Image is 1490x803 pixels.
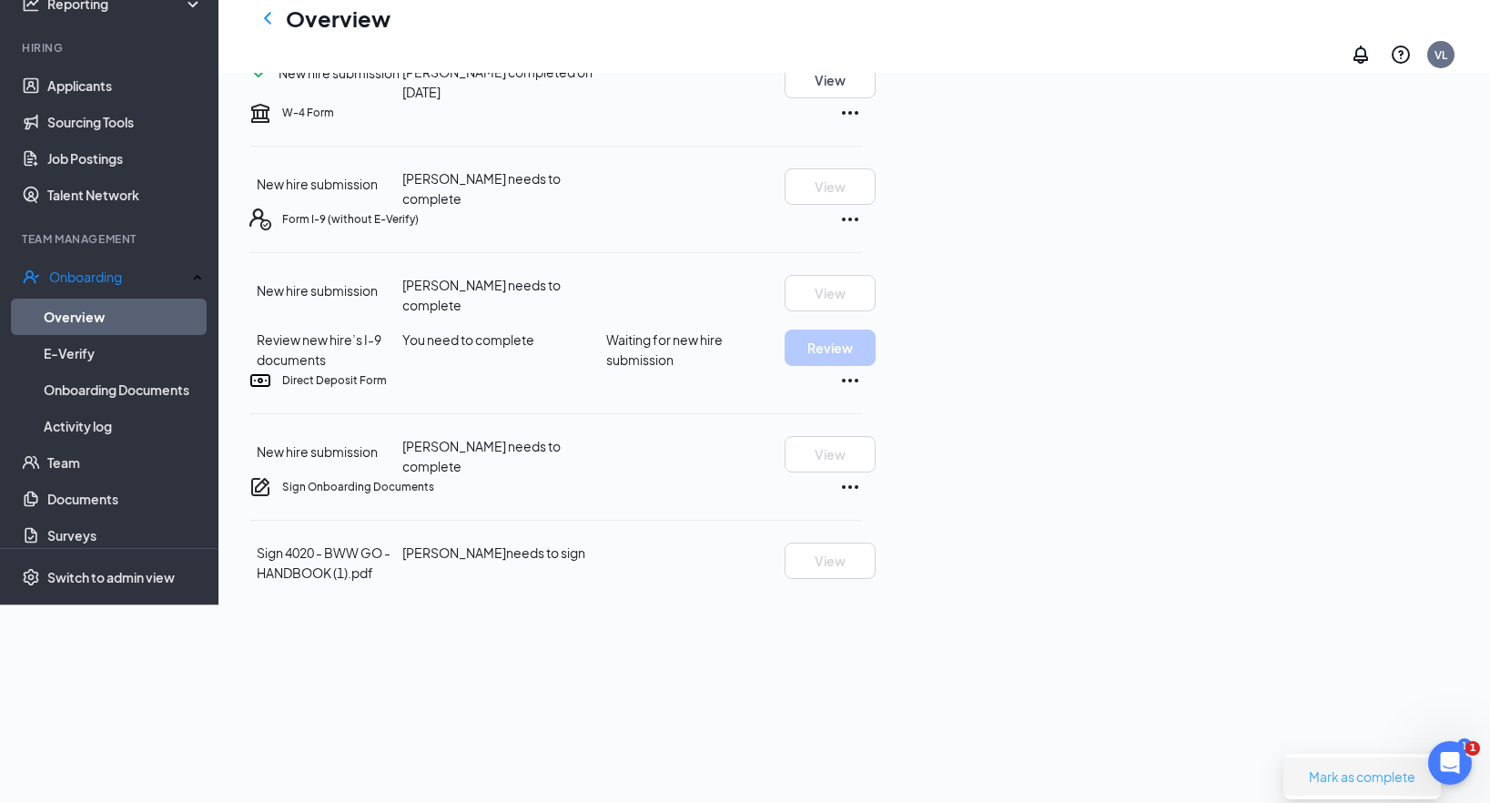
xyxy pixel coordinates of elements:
svg: Notifications [1350,44,1372,66]
div: [PERSON_NAME] needs to sign [402,543,606,563]
h5: Direct Deposit Form [282,372,387,389]
svg: Ellipses [839,208,861,230]
svg: CompanyDocumentIcon [249,476,271,498]
h5: Form I-9 (without E-Verify) [282,211,419,228]
span: Sign 4020 - BWW GO - HANDBOOK (1).pdf [257,544,390,581]
span: New hire submission [257,443,378,460]
span: [PERSON_NAME] needs to complete [402,277,561,313]
a: E-Verify [44,335,203,371]
h5: Sign Onboarding Documents [282,479,434,495]
span: New hire submission [257,282,378,299]
div: Onboarding [49,268,188,286]
button: View [785,543,876,579]
span: [PERSON_NAME] completed on [DATE] [402,64,593,100]
a: Team [47,444,203,481]
a: Documents [47,481,203,517]
span: You need to complete [402,331,534,348]
div: 1 [1457,738,1472,754]
svg: Ellipses [839,102,861,124]
a: Sourcing Tools [47,104,203,140]
iframe: Intercom live chat [1428,741,1472,785]
svg: UserCheck [22,268,40,286]
svg: Settings [22,567,40,585]
button: View [785,62,876,98]
svg: Ellipses [839,370,861,391]
button: Review [785,330,876,366]
span: New hire submission [279,65,400,81]
span: Mark as complete [1309,767,1415,787]
div: Switch to admin view [47,567,175,585]
svg: QuestionInfo [1390,44,1412,66]
svg: Ellipses [839,476,861,498]
button: View [785,168,876,205]
svg: TaxGovernmentIcon [249,102,271,124]
button: View [785,275,876,311]
a: Surveys [47,517,203,554]
span: Review new hire’s I-9 documents [257,331,381,368]
h1: Overview [286,3,390,34]
svg: FormI9EVerifyIcon [249,208,271,230]
span: Waiting for new hire submission [606,330,785,370]
a: Overview [44,299,203,335]
span: 1 [1465,741,1480,756]
div: Team Management [22,231,199,247]
a: Job Postings [47,140,203,177]
a: Talent Network [47,177,203,213]
div: Hiring [22,40,199,56]
span: [PERSON_NAME] needs to complete [402,170,561,207]
a: Activity log [44,408,203,444]
div: VL [1434,47,1447,63]
span: New hire submission [257,176,378,192]
button: Mark as complete [1294,762,1430,791]
span: [PERSON_NAME] needs to complete [402,438,561,474]
a: Applicants [47,67,203,104]
a: Onboarding Documents [44,371,203,408]
button: View [785,436,876,473]
h5: W-4 Form [282,105,334,121]
svg: ChevronLeft [257,7,279,29]
svg: DirectDepositIcon [249,370,271,391]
